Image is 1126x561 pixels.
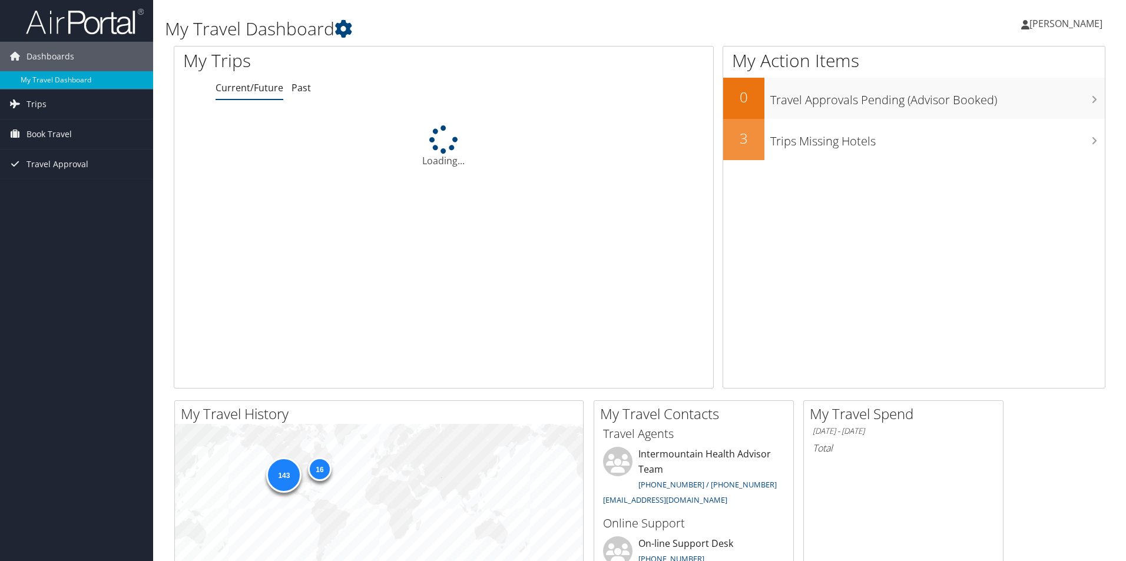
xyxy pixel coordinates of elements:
h3: Online Support [603,515,784,532]
div: Loading... [174,125,713,168]
h6: [DATE] - [DATE] [813,426,994,437]
a: [PERSON_NAME] [1021,6,1114,41]
a: 3Trips Missing Hotels [723,119,1105,160]
h2: My Travel History [181,404,583,424]
h6: Total [813,442,994,454]
h1: My Trips [183,48,480,73]
div: 16 [308,457,332,481]
span: Dashboards [27,42,74,71]
a: [PHONE_NUMBER] / [PHONE_NUMBER] [638,479,777,490]
h1: My Travel Dashboard [165,16,798,41]
h1: My Action Items [723,48,1105,73]
h2: My Travel Contacts [600,404,793,424]
div: 143 [266,457,302,493]
h2: 0 [723,87,764,107]
li: Intermountain Health Advisor Team [597,447,790,510]
span: Travel Approval [27,150,88,179]
a: 0Travel Approvals Pending (Advisor Booked) [723,78,1105,119]
span: [PERSON_NAME] [1029,17,1102,30]
h3: Trips Missing Hotels [770,127,1105,150]
a: [EMAIL_ADDRESS][DOMAIN_NAME] [603,494,727,505]
img: airportal-logo.png [26,8,144,35]
h3: Travel Agents [603,426,784,442]
a: Past [292,81,311,94]
a: Current/Future [216,81,283,94]
span: Book Travel [27,119,72,149]
h2: My Travel Spend [810,404,1003,424]
h2: 3 [723,128,764,148]
span: Trips [27,89,47,119]
h3: Travel Approvals Pending (Advisor Booked) [770,86,1105,108]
